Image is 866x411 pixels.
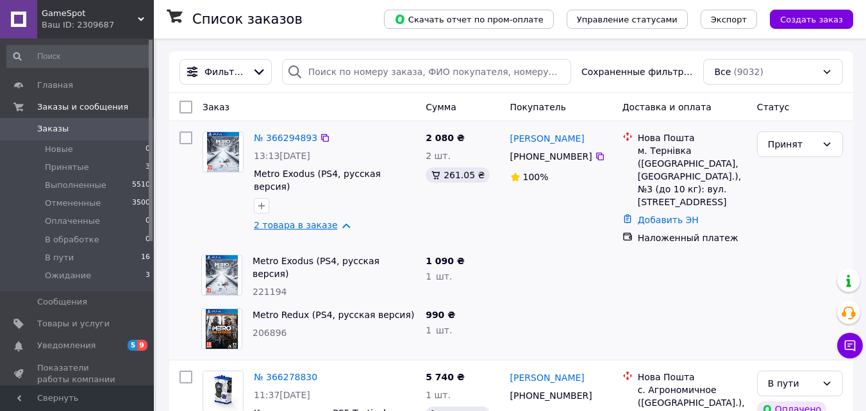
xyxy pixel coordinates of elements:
button: Экспорт [701,10,757,29]
span: 3500 [132,197,150,209]
span: 9 [137,340,147,351]
div: м. Тернівка ([GEOGRAPHIC_DATA], [GEOGRAPHIC_DATA].), №3 (до 10 кг): вул. [STREET_ADDRESS] [638,144,747,208]
span: 1 090 ₴ [426,256,465,266]
button: Чат с покупателем [837,333,863,358]
span: 1 шт. [426,271,452,281]
input: Поиск [6,45,151,68]
button: Скачать отчет по пром-оплате [384,10,554,29]
span: 5 740 ₴ [426,372,465,382]
div: Нова Пошта [638,371,747,383]
span: GameSpot [42,8,138,19]
img: Фото товару [207,132,240,172]
span: Показатели работы компании [37,362,119,385]
span: Отмененные [45,197,101,209]
span: Доставка и оплата [622,102,712,112]
span: В обработке [45,234,99,246]
span: 100% [523,172,549,182]
span: 2 шт. [426,151,451,161]
a: № 366278830 [254,372,317,382]
div: Принят [768,137,817,151]
div: Нова Пошта [638,131,747,144]
span: В пути [45,252,74,264]
span: Сохраненные фильтры: [581,65,694,78]
img: Фото товару [203,371,243,411]
a: Metro Redux (PS4, русская версия) [253,310,414,320]
span: Товары и услуги [37,318,110,330]
span: 5510 [132,180,150,191]
span: Управление статусами [577,15,678,24]
span: Сообщения [37,296,87,308]
span: 13:13[DATE] [254,151,310,161]
a: [PERSON_NAME] [510,371,585,384]
span: 1 шт. [426,325,452,335]
span: Оплаченные [45,215,100,227]
span: Выполненные [45,180,106,191]
span: [PHONE_NUMBER] [510,390,592,401]
img: Фото товару [206,255,238,295]
div: Ваш ID: 2309687 [42,19,154,31]
span: 206896 [253,328,287,338]
span: Заказы и сообщения [37,101,128,113]
span: Экспорт [711,15,747,24]
span: 16 [141,252,150,264]
button: Создать заказ [770,10,853,29]
span: 990 ₴ [426,310,455,320]
input: Поиск по номеру заказа, ФИО покупателя, номеру телефона, Email, номеру накладной [282,59,571,85]
a: Добавить ЭН [638,215,699,225]
span: 221194 [253,287,287,297]
span: 3 [146,162,150,173]
a: Создать заказ [757,13,853,24]
button: Управление статусами [567,10,688,29]
span: Создать заказ [780,15,843,24]
span: Все [714,65,731,78]
span: 5 [128,340,138,351]
span: Покупатель [510,102,567,112]
h1: Список заказов [192,12,303,27]
a: № 366294893 [254,133,317,143]
div: Наложенный платеж [638,231,747,244]
a: 2 товара в заказе [254,220,338,230]
span: 3 [146,270,150,281]
span: Главная [37,80,73,91]
span: 0 [146,144,150,155]
span: Заказ [203,102,229,112]
div: В пути [768,376,817,390]
span: [PHONE_NUMBER] [510,151,592,162]
span: 11:37[DATE] [254,390,310,400]
span: Скачать отчет по пром-оплате [394,13,544,25]
span: 0 [146,215,150,227]
a: [PERSON_NAME] [510,132,585,145]
div: 261.05 ₴ [426,167,490,183]
span: Ожидание [45,270,91,281]
span: Уведомления [37,340,96,351]
span: Заказы [37,123,69,135]
span: Фильтры [204,65,247,78]
span: Принятые [45,162,89,173]
img: Фото товару [206,309,238,349]
a: Metro Exodus (PS4, русская версия) [253,256,379,279]
span: 1 шт. [426,390,451,400]
span: Сумма [426,102,456,112]
a: Фото товару [203,131,244,172]
span: 2 080 ₴ [426,133,465,143]
span: Статус [757,102,790,112]
span: (9032) [733,67,763,77]
span: 0 [146,234,150,246]
span: Новые [45,144,73,155]
a: Metro Exodus (PS4, русская версия) [254,169,381,192]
